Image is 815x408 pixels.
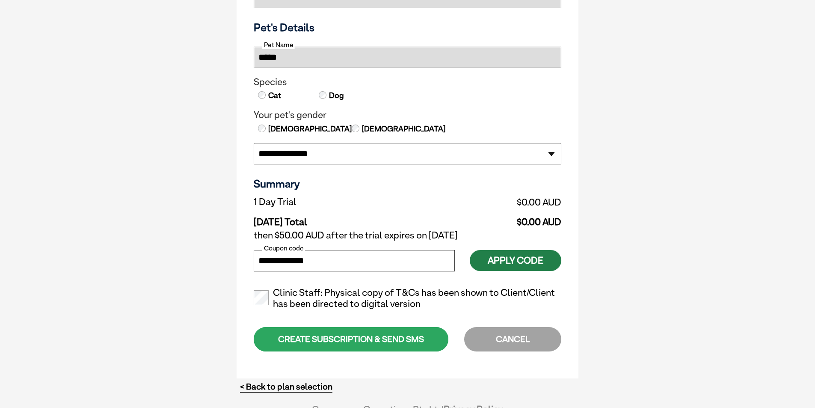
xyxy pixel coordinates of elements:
[254,290,269,305] input: Clinic Staff: Physical copy of T&Cs has been shown to Client/Client has been directed to digital ...
[254,177,561,190] h3: Summary
[464,327,561,351] div: CANCEL
[254,194,421,210] td: 1 Day Trial
[254,77,561,88] legend: Species
[250,21,565,34] h3: Pet's Details
[254,287,561,310] label: Clinic Staff: Physical copy of T&Cs has been shown to Client/Client has been directed to digital ...
[470,250,561,271] button: Apply Code
[254,327,448,351] div: CREATE SUBSCRIPTION & SEND SMS
[254,210,421,228] td: [DATE] Total
[262,244,305,252] label: Coupon code
[240,381,332,392] a: < Back to plan selection
[254,228,561,243] td: then $50.00 AUD after the trial expires on [DATE]
[421,210,561,228] td: $0.00 AUD
[421,194,561,210] td: $0.00 AUD
[254,110,561,121] legend: Your pet's gender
